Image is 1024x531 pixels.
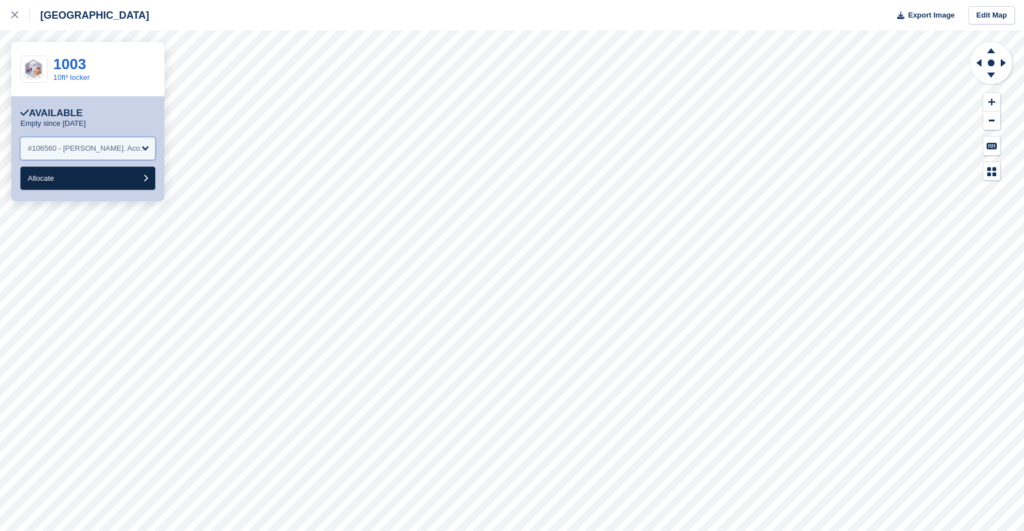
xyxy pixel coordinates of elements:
[983,93,1000,112] button: Zoom In
[28,174,54,182] span: Allocate
[21,57,47,82] img: 10FT.png
[20,167,155,190] button: Allocate
[908,10,954,21] span: Export Image
[20,108,83,119] div: Available
[28,143,148,154] div: #106560 - [PERSON_NAME]. Acorn Aviation Ltd
[968,6,1015,25] a: Edit Map
[983,162,1000,181] button: Map Legend
[20,119,86,128] p: Empty since [DATE]
[53,56,86,73] a: 1003
[30,9,149,22] div: [GEOGRAPHIC_DATA]
[53,73,90,82] a: 10ft² locker
[890,6,955,25] button: Export Image
[983,112,1000,130] button: Zoom Out
[983,137,1000,155] button: Keyboard Shortcuts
